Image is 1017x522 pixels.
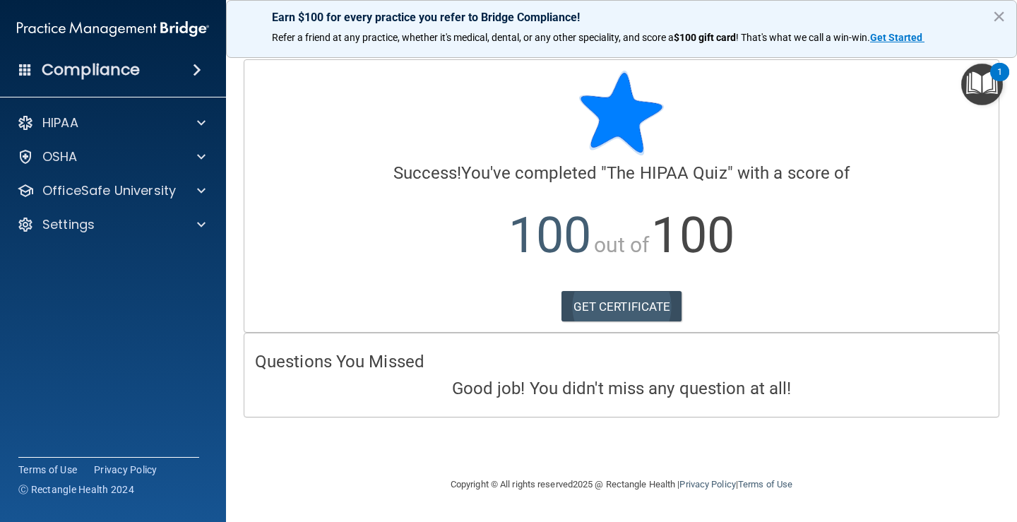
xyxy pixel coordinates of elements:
img: blue-star-rounded.9d042014.png [579,71,664,155]
a: OfficeSafe University [17,182,206,199]
div: 1 [997,72,1002,90]
strong: $100 gift card [674,32,736,43]
div: Copyright © All rights reserved 2025 @ Rectangle Health | | [364,462,879,507]
span: Success! [393,163,462,183]
p: OfficeSafe University [42,182,176,199]
span: 100 [509,206,591,264]
img: PMB logo [17,15,209,43]
a: Privacy Policy [94,463,157,477]
p: HIPAA [42,114,78,131]
button: Open Resource Center, 1 new notification [961,64,1003,105]
h4: Questions You Missed [255,352,988,371]
h4: You've completed " " with a score of [255,164,988,182]
span: out of [594,232,650,257]
p: OSHA [42,148,78,165]
a: HIPAA [17,114,206,131]
button: Close [992,5,1006,28]
a: Terms of Use [738,479,792,490]
h4: Good job! You didn't miss any question at all! [255,379,988,398]
h4: Compliance [42,60,140,80]
span: The HIPAA Quiz [607,163,727,183]
span: Refer a friend at any practice, whether it's medical, dental, or any other speciality, and score a [272,32,674,43]
a: Settings [17,216,206,233]
a: Terms of Use [18,463,77,477]
a: Get Started [870,32,924,43]
span: 100 [651,206,734,264]
span: ! That's what we call a win-win. [736,32,870,43]
p: Earn $100 for every practice you refer to Bridge Compliance! [272,11,971,24]
span: Ⓒ Rectangle Health 2024 [18,482,134,497]
p: Settings [42,216,95,233]
strong: Get Started [870,32,922,43]
a: GET CERTIFICATE [561,291,682,322]
a: OSHA [17,148,206,165]
a: Privacy Policy [679,479,735,490]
